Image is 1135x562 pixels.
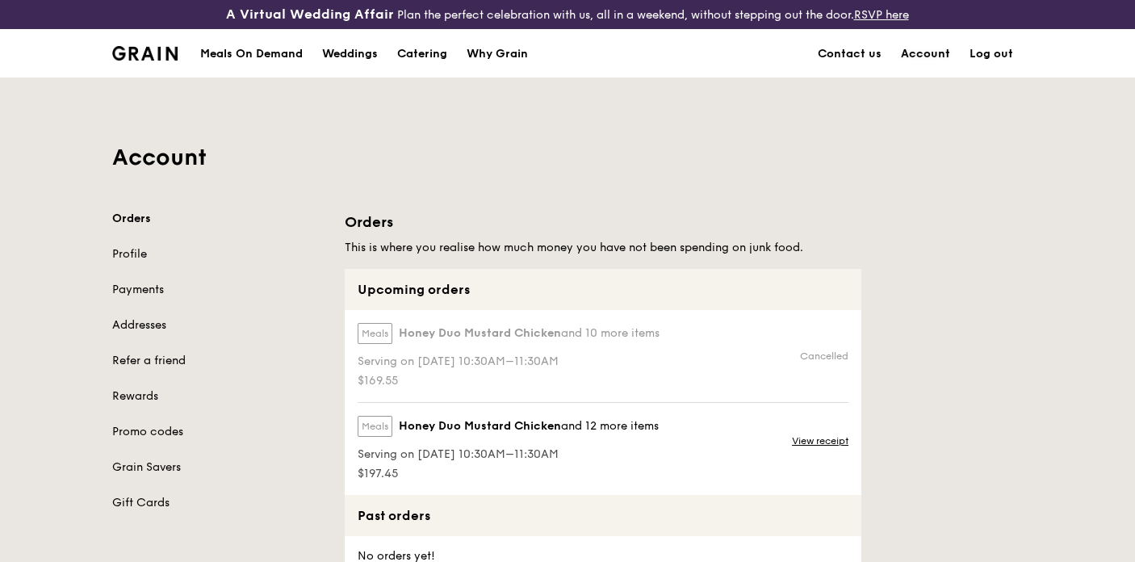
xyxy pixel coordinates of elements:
div: Catering [397,30,447,78]
a: Weddings [312,30,387,78]
h5: This is where you realise how much money you have not been spending on junk food. [345,240,861,256]
span: Serving on [DATE] 10:30AM–11:30AM [358,447,659,463]
h1: Account [112,143,1023,172]
span: and 12 more items [561,419,659,433]
div: Meals On Demand [200,30,303,78]
span: Serving on [DATE] 10:30AM–11:30AM [358,354,660,370]
a: Catering [387,30,457,78]
a: RSVP here [853,8,908,22]
a: Profile [112,246,325,262]
a: View receipt [792,434,848,447]
a: Refer a friend [112,353,325,369]
a: Contact us [808,30,891,78]
a: Log out [960,30,1023,78]
div: Why Grain [467,30,528,78]
span: Honey Duo Mustard Chicken [399,418,561,434]
a: Orders [112,211,325,227]
a: Promo codes [112,424,325,440]
div: Cancelled [800,350,848,363]
span: and 10 more items [561,326,660,340]
img: Grain [112,46,178,61]
div: Plan the perfect celebration with us, all in a weekend, without stepping out the door. [189,6,945,23]
span: Honey Duo Mustard Chicken [399,325,561,342]
a: Gift Cards [112,495,325,511]
div: Weddings [322,30,378,78]
a: Account [891,30,960,78]
a: Rewards [112,388,325,405]
div: Upcoming orders [345,269,861,310]
h3: A Virtual Wedding Affair [226,6,393,23]
span: $197.45 [358,466,659,482]
h1: Orders [345,211,861,233]
span: $169.55 [358,373,660,389]
div: Past orders [345,495,861,536]
label: Meals [358,416,392,437]
a: Grain Savers [112,459,325,476]
a: Addresses [112,317,325,333]
label: Meals [358,323,392,344]
a: Payments [112,282,325,298]
a: Why Grain [457,30,538,78]
a: GrainGrain [112,28,178,77]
